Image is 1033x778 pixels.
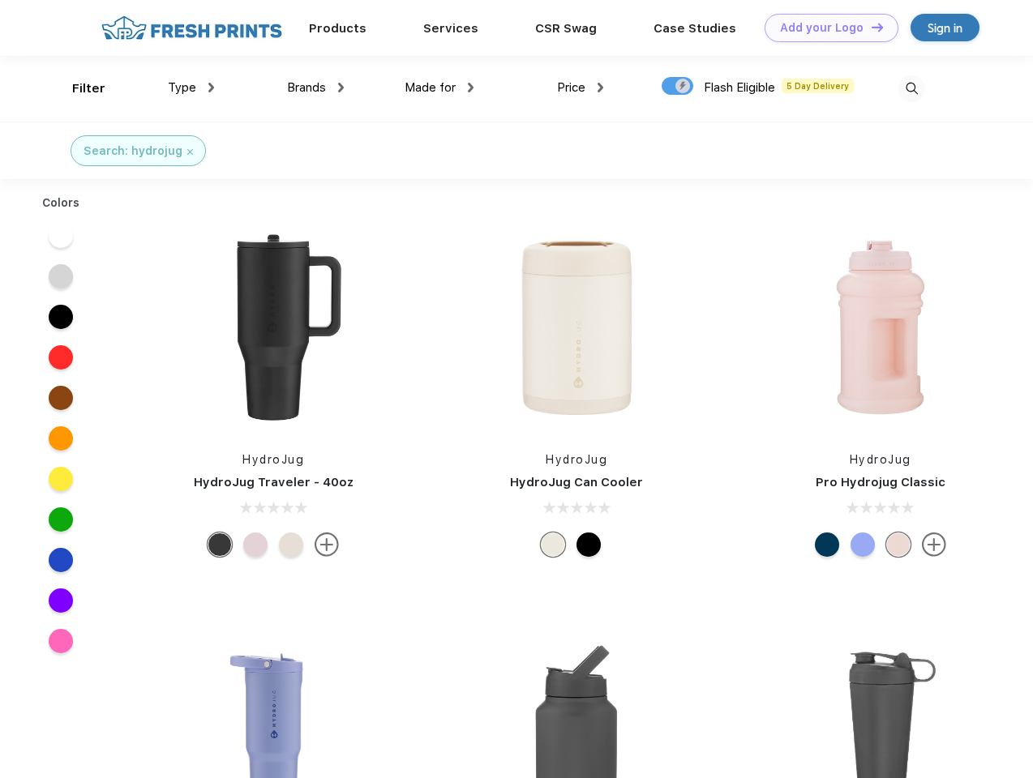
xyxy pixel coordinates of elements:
[850,453,911,466] a: HydroJug
[541,532,565,557] div: Cream
[243,532,268,557] div: Pink Sand
[84,143,182,160] div: Search: hydrojug
[279,532,303,557] div: Cream
[72,79,105,98] div: Filter
[704,80,775,95] span: Flash Eligible
[851,532,875,557] div: Hyper Blue
[338,83,344,92] img: dropdown.png
[815,532,839,557] div: Navy
[469,220,684,435] img: func=resize&h=266
[898,75,925,102] img: desktop_search.svg
[96,14,287,42] img: fo%20logo%202.webp
[194,475,354,489] a: HydroJug Traveler - 40oz
[208,83,214,92] img: dropdown.png
[780,21,864,35] div: Add your Logo
[309,21,366,36] a: Products
[405,80,456,95] span: Made for
[187,149,193,155] img: filter_cancel.svg
[816,475,945,489] a: Pro Hydrojug Classic
[546,453,607,466] a: HydroJug
[30,194,92,212] div: Colors
[315,532,339,557] img: more.svg
[598,83,603,92] img: dropdown.png
[468,83,474,92] img: dropdown.png
[165,220,381,435] img: func=resize&h=266
[922,532,946,557] img: more.svg
[208,532,232,557] div: Black
[510,475,643,489] a: HydroJug Can Cooler
[557,80,585,95] span: Price
[782,79,854,93] span: 5 Day Delivery
[773,220,988,435] img: func=resize&h=266
[928,19,962,37] div: Sign in
[872,23,883,32] img: DT
[911,14,979,41] a: Sign in
[287,80,326,95] span: Brands
[886,532,911,557] div: Pink Sand
[242,453,304,466] a: HydroJug
[168,80,196,95] span: Type
[577,532,601,557] div: Black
